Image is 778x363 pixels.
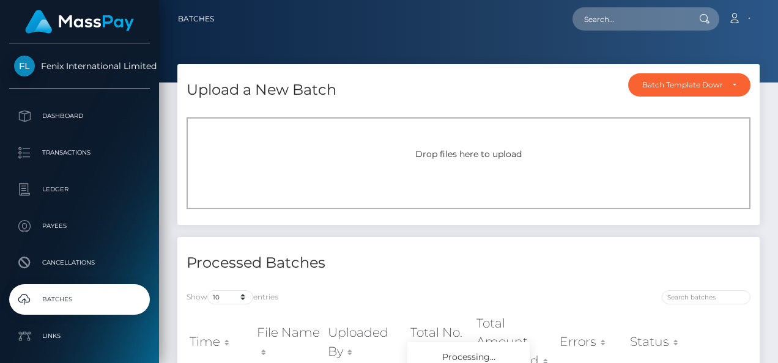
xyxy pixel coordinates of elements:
h4: Upload a New Batch [187,79,336,101]
a: Dashboard [9,101,150,131]
label: Show entries [187,290,278,304]
p: Ledger [14,180,145,199]
p: Batches [14,290,145,309]
a: Transactions [9,137,150,168]
a: Payees [9,211,150,241]
h4: Processed Batches [187,252,459,274]
a: Links [9,321,150,351]
p: Dashboard [14,107,145,125]
span: Drop files here to upload [415,148,522,159]
p: Links [14,327,145,345]
a: Batches [178,6,214,32]
p: Cancellations [14,254,145,272]
select: Showentries [207,290,253,304]
img: Fenix International Limited [14,56,35,76]
a: Batches [9,284,150,315]
input: Search... [572,7,687,31]
p: Payees [14,217,145,235]
span: Fenix International Limited [9,61,150,71]
a: Ledger [9,174,150,205]
input: Search batches [662,290,750,304]
p: Transactions [14,144,145,162]
img: MassPay Logo [25,10,134,34]
div: Batch Template Download [642,80,722,90]
a: Cancellations [9,248,150,278]
button: Batch Template Download [628,73,750,97]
